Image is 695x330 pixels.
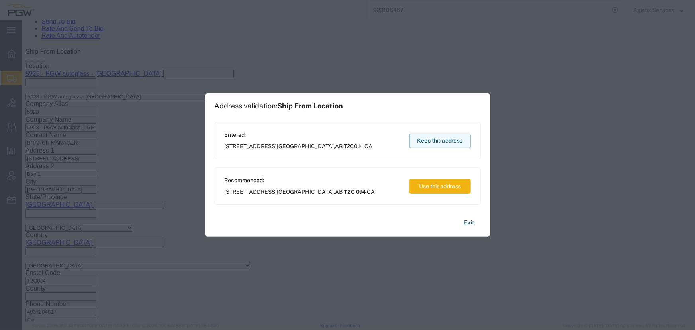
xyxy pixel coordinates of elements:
[409,179,471,194] button: Use this address
[215,102,343,110] h1: Address validation:
[277,143,334,149] span: [GEOGRAPHIC_DATA]
[335,143,343,149] span: AB
[458,216,481,230] button: Exit
[344,143,364,149] span: T2C0J4
[365,143,373,149] span: CA
[225,131,373,139] span: Entered:
[344,189,366,195] span: T2C 0J4
[225,142,373,151] span: [STREET_ADDRESS] ,
[335,189,343,195] span: AB
[278,102,343,110] span: Ship From Location
[225,176,375,185] span: Recommended:
[225,188,375,196] span: [STREET_ADDRESS] ,
[367,189,375,195] span: CA
[409,134,471,148] button: Keep this address
[277,189,334,195] span: [GEOGRAPHIC_DATA]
